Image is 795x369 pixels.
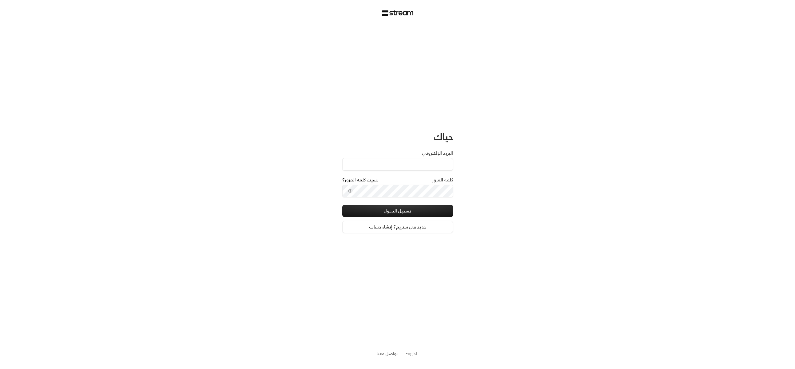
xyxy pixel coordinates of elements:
img: Stream Logo [382,10,413,16]
label: كلمة المرور [432,177,453,183]
a: نسيت كلمة المرور؟ [342,177,379,183]
button: toggle password visibility [345,186,355,196]
a: تواصل معنا [377,350,398,357]
a: جديد في ستريم؟ إنشاء حساب [342,221,453,233]
label: البريد الإلكتروني [422,150,453,156]
a: English [405,348,419,359]
span: حياك [433,129,453,145]
button: تسجيل الدخول [342,205,453,217]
